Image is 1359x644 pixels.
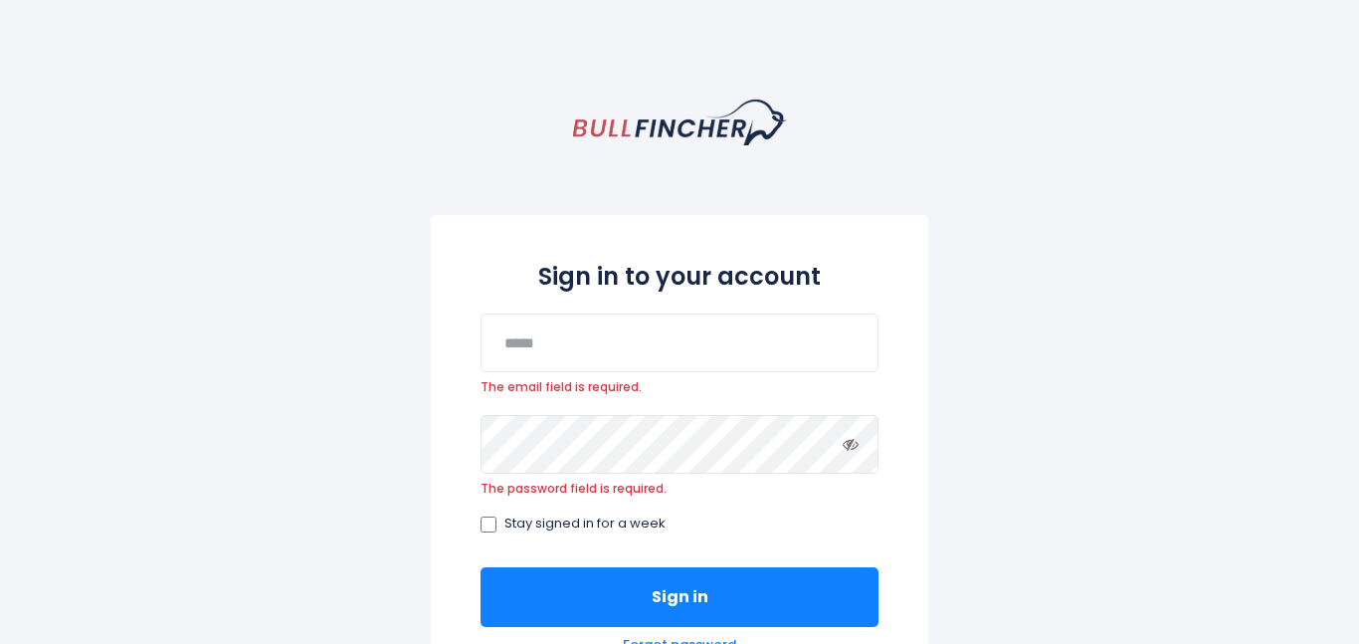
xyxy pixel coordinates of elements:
[481,517,496,533] input: Stay signed in for a week
[481,379,878,395] span: The email field is required.
[481,259,878,294] h2: Sign in to your account
[573,100,787,145] a: homepage
[481,481,878,497] span: The password field is required.
[504,516,666,533] span: Stay signed in for a week
[481,567,878,627] button: Sign in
